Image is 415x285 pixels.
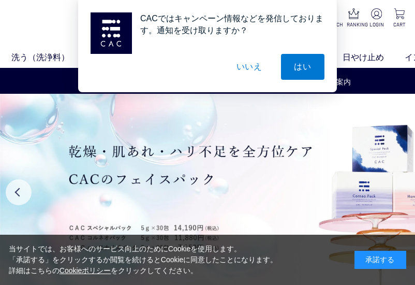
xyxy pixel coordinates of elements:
div: CACではキャンペーン情報などを発信しております。通知を受け取りますか？ [132,12,324,36]
div: 当サイトでは、お客様へのサービス向上のためにCookieを使用します。 「承諾する」をクリックするか閲覧を続けるとCookieに同意したことになります。 詳細はこちらの をクリックしてください。 [9,244,278,276]
a: Cookieポリシー [60,266,111,275]
button: いいえ [224,54,275,80]
button: はい [281,54,324,80]
button: Previous [6,179,32,205]
div: 承諾する [354,251,406,269]
img: notification icon [91,12,132,54]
